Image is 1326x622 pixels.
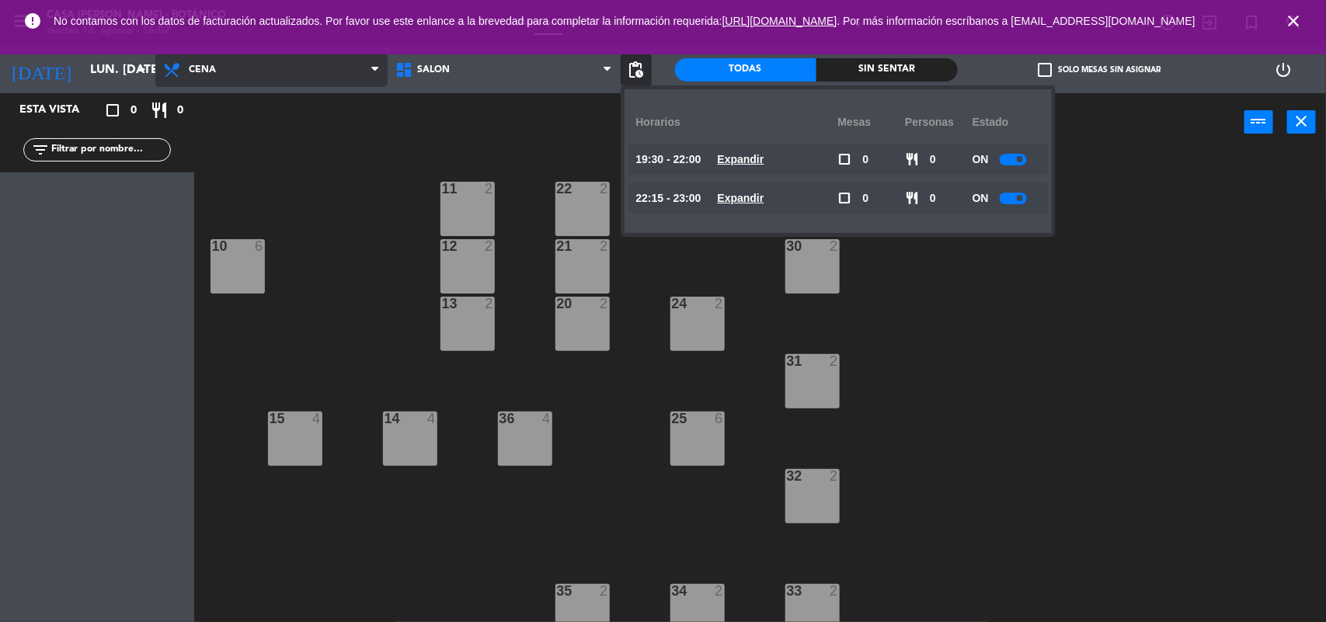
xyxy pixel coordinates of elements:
[600,584,609,598] div: 2
[930,151,936,169] span: 0
[722,15,837,27] a: [URL][DOMAIN_NAME]
[837,15,1195,27] a: . Por más información escríbanos a [EMAIL_ADDRESS][DOMAIN_NAME]
[442,239,443,253] div: 12
[838,191,852,205] span: check_box_outline_blank
[930,189,936,207] span: 0
[636,101,838,144] div: Horarios
[1038,63,1161,77] label: Solo mesas sin asignar
[557,297,558,311] div: 20
[830,469,839,483] div: 2
[485,239,494,253] div: 2
[838,152,852,166] span: check_box_outline_blank
[150,101,169,120] i: restaurant
[830,584,839,598] div: 2
[54,15,1195,27] span: No contamos con los datos de facturación actualizados. Por favor use este enlance a la brevedad p...
[675,58,816,82] div: Todas
[131,102,137,120] span: 0
[1244,110,1273,134] button: power_input
[1274,61,1293,79] i: power_settings_new
[863,151,869,169] span: 0
[600,239,609,253] div: 2
[718,153,764,165] u: Expandir
[417,64,450,75] span: SALON
[50,141,170,158] input: Filtrar por nombre...
[816,58,958,82] div: Sin sentar
[905,191,919,205] span: restaurant
[715,584,724,598] div: 2
[189,64,216,75] span: Cena
[23,12,42,30] i: error
[31,141,50,159] i: filter_list
[905,101,973,144] div: personas
[485,182,494,196] div: 2
[442,182,443,196] div: 11
[636,189,701,207] span: 22:15 - 23:00
[255,239,264,253] div: 6
[830,239,839,253] div: 2
[636,151,701,169] span: 19:30 - 22:00
[600,182,609,196] div: 2
[485,297,494,311] div: 2
[499,412,500,426] div: 36
[312,412,322,426] div: 4
[973,151,989,169] span: ON
[627,61,646,79] span: pending_actions
[905,152,919,166] span: restaurant
[557,182,558,196] div: 22
[557,239,558,253] div: 21
[212,239,213,253] div: 10
[1287,110,1316,134] button: close
[133,61,151,79] i: arrow_drop_down
[600,297,609,311] div: 2
[557,584,558,598] div: 35
[8,101,112,120] div: Esta vista
[542,412,552,426] div: 4
[385,412,385,426] div: 14
[718,192,764,204] u: Expandir
[715,412,724,426] div: 6
[1038,63,1052,77] span: check_box_outline_blank
[103,101,122,120] i: crop_square
[427,412,437,426] div: 4
[1250,112,1269,130] i: power_input
[442,297,443,311] div: 13
[1284,12,1303,30] i: close
[830,354,839,368] div: 2
[270,412,270,426] div: 15
[177,102,183,120] span: 0
[973,189,989,207] span: ON
[863,189,869,207] span: 0
[973,101,1040,144] div: Estado
[1293,112,1311,130] i: close
[838,101,906,144] div: Mesas
[715,297,724,311] div: 2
